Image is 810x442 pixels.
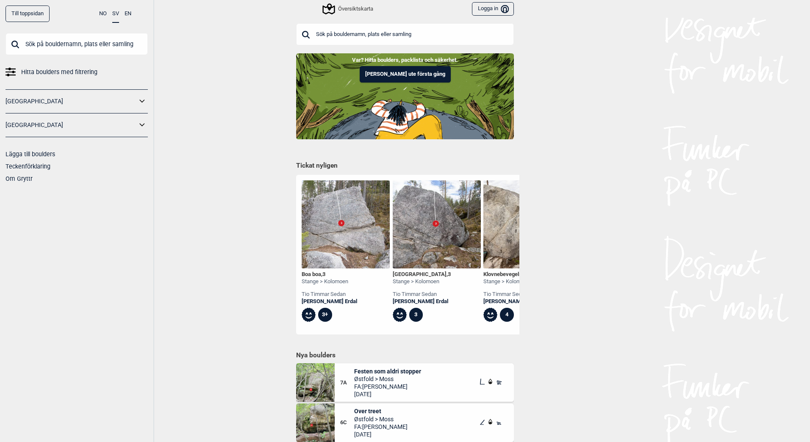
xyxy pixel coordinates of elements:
div: tio timmar sedan [483,291,539,298]
div: Festen som aldri stopper7AFesten som aldri stopperØstfold > MossFA:[PERSON_NAME][DATE] [296,363,514,402]
input: Sök på bouldernamn, plats eller samling [6,33,148,55]
span: [DATE] [354,431,408,438]
button: NO [99,6,107,22]
h1: Tickat nyligen [296,161,514,171]
div: Stange > Kolomoen [393,278,451,285]
a: [PERSON_NAME] Erdal [302,298,357,305]
div: Klovnebevegelsen , [483,271,539,278]
button: SV [112,6,119,23]
img: Porto [393,180,481,268]
img: Festen som aldri stopper [296,363,335,402]
img: Over treet [296,403,335,442]
div: Boa boa , [302,271,357,278]
div: 3+ [318,308,332,322]
span: FA: [PERSON_NAME] [354,423,408,431]
div: 3 [409,308,423,322]
div: tio timmar sedan [302,291,357,298]
span: [DATE] [354,390,421,398]
a: Teckenförklaring [6,163,50,170]
span: 3 [322,271,325,277]
a: [PERSON_NAME] Erdal [483,298,539,305]
div: 4 [500,308,514,322]
span: Hitta boulders med filtrering [21,66,97,78]
div: tio timmar sedan [393,291,451,298]
div: Over treet6COver treetØstfold > MossFA:[PERSON_NAME][DATE] [296,403,514,442]
button: Logga in [472,2,514,16]
div: Översiktskarta [324,4,373,14]
span: FA: [PERSON_NAME] [354,383,421,390]
span: 6C [340,419,354,426]
a: Om Gryttr [6,175,33,182]
img: Klovnebevegelsen [483,180,571,268]
span: 7A [340,379,354,387]
span: 3 [448,271,451,277]
span: Festen som aldri stopper [354,367,421,375]
a: Till toppsidan [6,6,50,22]
button: EN [125,6,131,22]
span: Over treet [354,407,408,415]
div: Stange > Kolomoen [302,278,357,285]
a: Lägga till boulders [6,151,55,157]
h1: Nya boulders [296,351,514,359]
input: Sök på bouldernamn, plats eller samling [296,23,514,45]
div: [GEOGRAPHIC_DATA] , [393,271,451,278]
p: Var? Hitta boulders, packlista och säkerhet. [6,56,804,64]
img: Indoor to outdoor [296,53,514,139]
a: [PERSON_NAME] Erdal [393,298,451,305]
span: Østfold > Moss [354,375,421,383]
img: Boa boa [302,180,390,268]
a: [GEOGRAPHIC_DATA] [6,119,137,131]
span: Østfold > Moss [354,415,408,423]
div: Stange > Kolomoen [483,278,539,285]
a: [GEOGRAPHIC_DATA] [6,95,137,108]
button: [PERSON_NAME] ute första gång [360,66,451,83]
a: Hitta boulders med filtrering [6,66,148,78]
